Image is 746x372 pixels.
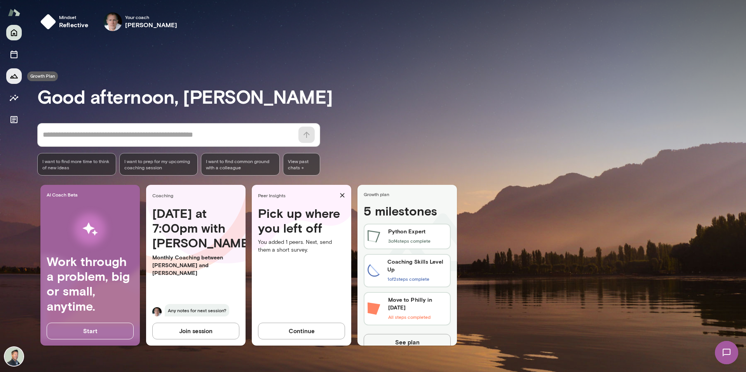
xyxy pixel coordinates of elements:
[364,334,451,350] button: See plan
[258,206,345,236] h4: Pick up where you left off
[47,191,137,198] span: AI Coach Beta
[5,347,23,366] img: Brian Lawrence
[152,323,239,339] button: Join session
[258,238,345,254] p: You added 1 peers. Next, send them a short survey.
[37,85,746,107] h3: Good afternoon, [PERSON_NAME]
[206,158,275,170] span: I want to find common ground with a colleague
[6,47,22,62] button: Sessions
[59,14,89,20] span: Mindset
[283,153,320,176] span: View past chats ->
[152,206,239,250] h4: [DATE] at 7:00pm with [PERSON_NAME]
[125,14,178,20] span: Your coach
[37,9,95,34] button: Mindsetreflective
[56,205,125,254] img: AI Workflows
[364,191,454,197] span: Growth plan
[47,323,134,339] button: Start
[125,20,178,30] h6: [PERSON_NAME]
[388,228,431,235] h6: Python Expert
[387,258,447,273] h6: Coaching Skills Level Up
[258,192,336,198] span: Peer Insights
[152,192,242,198] span: Coaching
[388,296,447,311] h6: Move to Philly in [DATE]
[8,5,20,20] img: Mento
[124,158,193,170] span: I want to prep for my upcoming coaching session
[387,276,429,282] span: 1 of 2 steps complete
[165,304,229,316] span: Any notes for next session?
[6,25,22,40] button: Home
[40,14,56,30] img: mindset
[6,68,22,84] button: Growth Plan
[6,90,22,106] button: Insights
[103,12,122,31] img: Mike Lane
[201,153,280,176] div: I want to find common ground with a colleague
[258,323,345,339] button: Continue
[119,153,198,176] div: I want to prep for my upcoming coaching session
[47,254,134,314] h4: Work through a problem, big or small, anytime.
[59,20,89,30] h6: reflective
[6,112,22,127] button: Documents
[27,71,58,81] div: Growth Plan
[152,307,162,316] img: Mike
[98,9,183,34] div: Mike LaneYour coach[PERSON_NAME]
[37,153,116,176] div: I want to find more time to think of new ideas
[152,254,239,277] p: Monthly Coaching between [PERSON_NAME] and [PERSON_NAME]
[364,203,451,221] h4: 5 milestones
[388,238,431,243] span: 3 of 4 steps complete
[388,314,431,320] span: All steps completed
[42,158,111,170] span: I want to find more time to think of new ideas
